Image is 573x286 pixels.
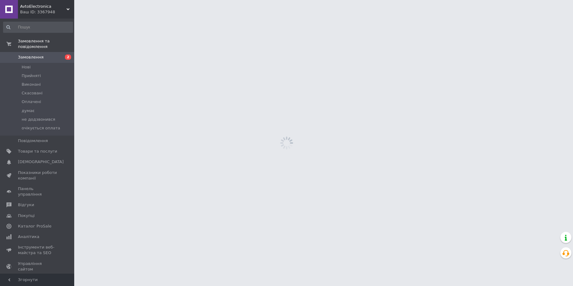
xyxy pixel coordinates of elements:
span: Покупці [18,213,35,219]
span: Відгуки [18,202,34,208]
span: Повідомлення [18,138,48,144]
span: Замовлення [18,54,44,60]
span: Управління сайтом [18,261,57,272]
span: думає [22,108,35,114]
input: Пошук [3,22,73,33]
span: Товари та послуги [18,149,57,154]
span: Нові [22,64,31,70]
span: Скасовані [22,90,43,96]
span: не додзвонився [22,117,55,122]
span: [DEMOGRAPHIC_DATA] [18,159,64,165]
span: очікується оплата [22,125,60,131]
span: Прийняті [22,73,41,79]
span: Аналітика [18,234,39,240]
span: Замовлення та повідомлення [18,38,74,50]
span: 2 [65,54,71,60]
span: Оплачені [22,99,41,105]
span: Каталог ProSale [18,223,51,229]
span: Виконані [22,82,41,87]
span: Панель управління [18,186,57,197]
span: Інструменти веб-майстра та SEO [18,245,57,256]
span: AvtoElectronica [20,4,66,9]
span: Показники роботи компанії [18,170,57,181]
div: Ваш ID: 3367948 [20,9,74,15]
